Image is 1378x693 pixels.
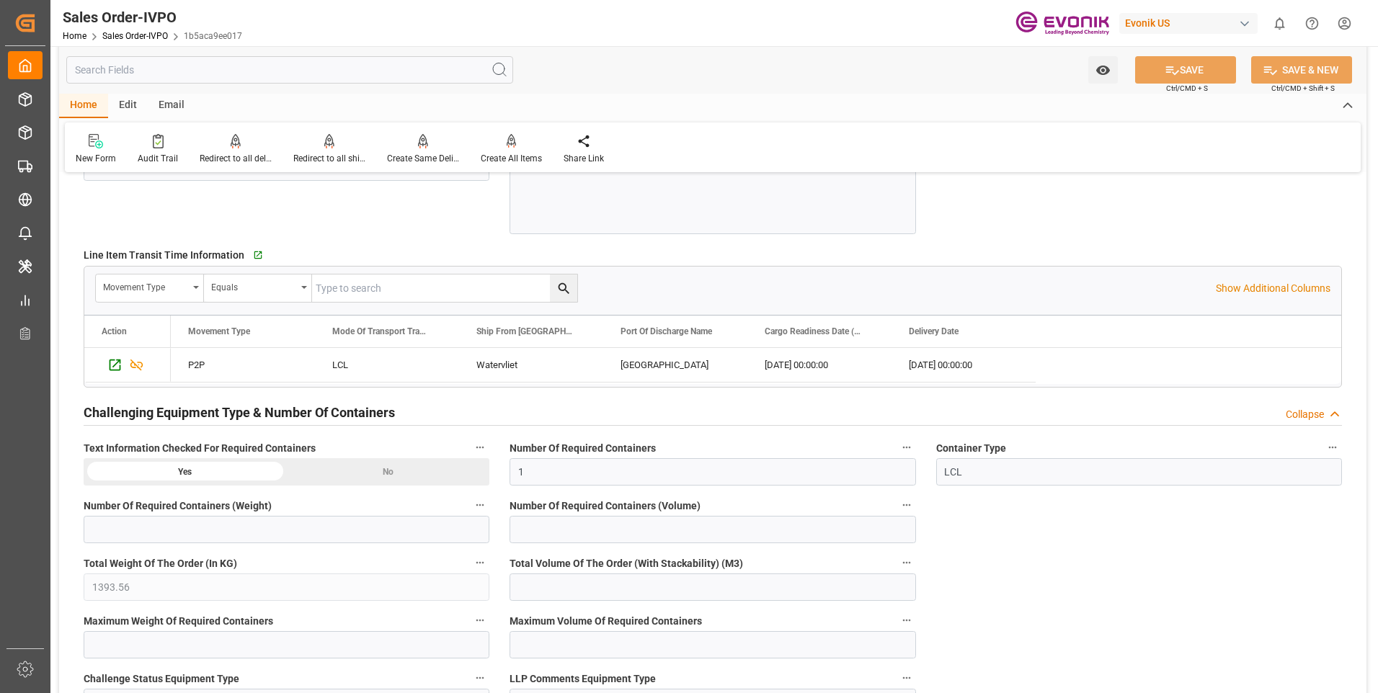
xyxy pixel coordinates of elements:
[1088,56,1118,84] button: open menu
[102,31,168,41] a: Sales Order-IVPO
[550,274,577,302] button: search button
[1286,407,1324,422] div: Collapse
[171,348,1036,383] div: Press SPACE to select this row.
[476,326,573,336] span: Ship From [GEOGRAPHIC_DATA]
[909,326,959,336] span: Delivery Date
[1135,56,1236,84] button: SAVE
[200,152,272,165] div: Redirect to all deliveries
[84,614,273,629] span: Maximum Weight Of Required Containers
[84,458,287,486] div: Yes
[84,441,316,456] span: Text Information Checked For Required Containers
[481,152,542,165] div: Create All Items
[897,553,916,572] button: Total Volume Of The Order (With Stackability) (M3)
[747,348,892,382] div: [DATE] 00:00:00
[897,438,916,457] button: Number Of Required Containers
[471,553,489,572] button: Total Weight Of The Order (In KG)
[59,94,108,118] div: Home
[63,6,242,28] div: Sales Order-IVPO
[84,403,395,422] h2: Challenging Equipment Type & Number Of Containers
[188,326,250,336] span: Movement Type
[471,496,489,514] button: Number Of Required Containers (Weight)
[102,326,127,336] div: Action
[1296,7,1328,40] button: Help Center
[148,94,195,118] div: Email
[171,348,315,382] div: P2P
[936,441,1006,456] span: Container Type
[315,348,459,382] div: LCL
[510,671,656,687] span: LLP Comments Equipment Type
[897,669,916,687] button: LLP Comments Equipment Type
[96,274,204,302] button: open menu
[897,496,916,514] button: Number Of Required Containers (Volume)
[287,458,490,486] div: No
[510,556,743,571] span: Total Volume Of The Order (With Stackability) (M3)
[84,498,272,514] span: Number Of Required Containers (Weight)
[1119,9,1263,37] button: Evonik US
[63,31,86,41] a: Home
[897,611,916,630] button: Maximum Volume Of Required Containers
[510,614,702,629] span: Maximum Volume Of Required Containers
[1251,56,1352,84] button: SAVE & NEW
[471,611,489,630] button: Maximum Weight Of Required Containers
[459,348,603,382] div: Watervliet
[211,277,296,294] div: Equals
[103,277,188,294] div: Movement Type
[84,348,171,383] div: Press SPACE to select this row.
[603,348,747,382] div: [GEOGRAPHIC_DATA]
[510,441,656,456] span: Number Of Required Containers
[621,326,712,336] span: Port Of Discharge Name
[387,152,459,165] div: Create Same Delivery Date
[204,274,312,302] button: open menu
[332,326,429,336] span: Mode Of Transport Translation
[564,152,604,165] div: Share Link
[765,326,861,336] span: Cargo Readiness Date (Shipping Date)
[138,152,178,165] div: Audit Trail
[1323,438,1342,457] button: Container Type
[1263,7,1296,40] button: show 0 new notifications
[312,274,577,302] input: Type to search
[84,671,239,687] span: Challenge Status Equipment Type
[1119,13,1258,34] div: Evonik US
[1015,11,1109,36] img: Evonik-brand-mark-Deep-Purple-RGB.jpeg_1700498283.jpeg
[108,94,148,118] div: Edit
[471,438,489,457] button: Text Information Checked For Required Containers
[892,348,1036,382] div: [DATE] 00:00:00
[84,556,237,571] span: Total Weight Of The Order (In KG)
[1216,281,1330,296] p: Show Additional Columns
[471,669,489,687] button: Challenge Status Equipment Type
[1271,83,1335,94] span: Ctrl/CMD + Shift + S
[293,152,365,165] div: Redirect to all shipments
[66,56,513,84] input: Search Fields
[76,152,116,165] div: New Form
[510,498,701,514] span: Number Of Required Containers (Volume)
[84,248,244,263] span: Line Item Transit Time Information
[1166,83,1208,94] span: Ctrl/CMD + S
